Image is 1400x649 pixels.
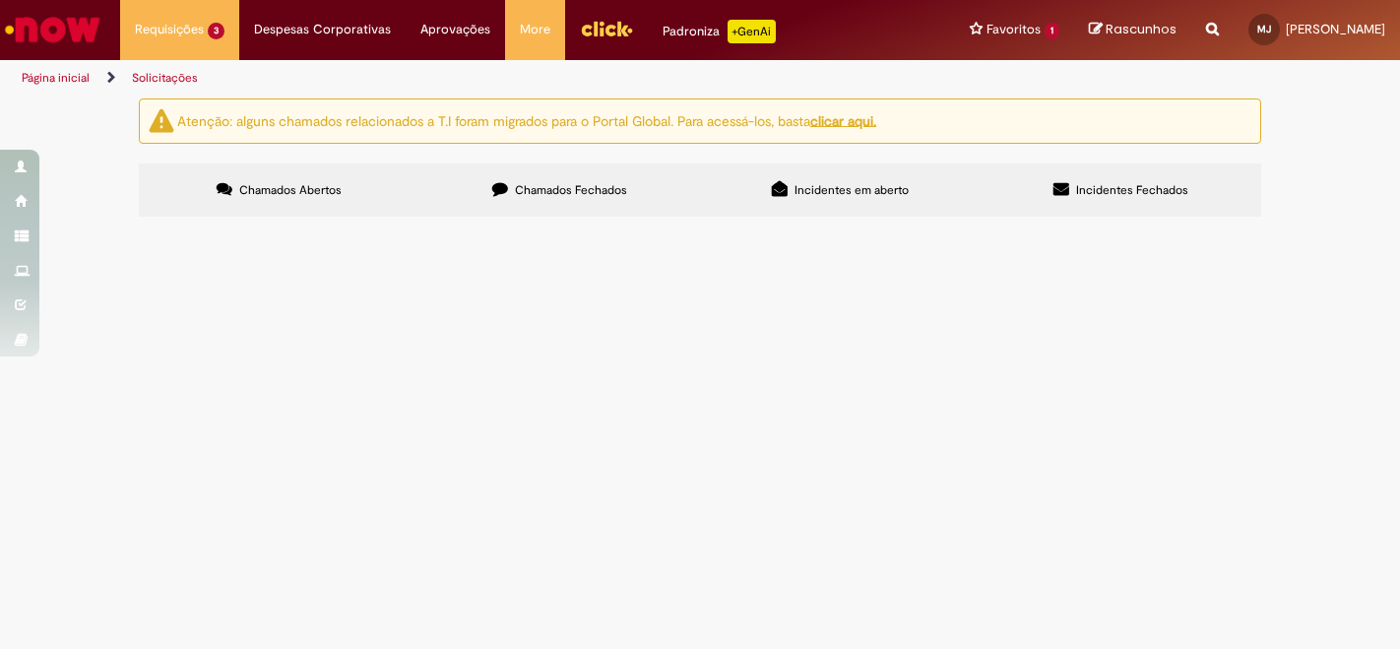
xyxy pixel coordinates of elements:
p: +GenAi [728,20,776,43]
span: 3 [208,23,224,39]
a: Rascunhos [1089,21,1177,39]
ul: Trilhas de página [15,60,919,97]
span: 1 [1045,23,1059,39]
span: More [520,20,550,39]
span: Favoritos [986,20,1041,39]
span: [PERSON_NAME] [1286,21,1385,37]
span: Incidentes em aberto [795,182,909,198]
div: Padroniza [663,20,776,43]
span: Incidentes Fechados [1076,182,1188,198]
span: Requisições [135,20,204,39]
span: Rascunhos [1106,20,1177,38]
span: Despesas Corporativas [254,20,391,39]
span: Chamados Abertos [239,182,342,198]
ng-bind-html: Atenção: alguns chamados relacionados a T.I foram migrados para o Portal Global. Para acessá-los,... [177,111,876,129]
a: clicar aqui. [810,111,876,129]
a: Página inicial [22,70,90,86]
span: MJ [1257,23,1271,35]
span: Aprovações [420,20,490,39]
img: ServiceNow [2,10,103,49]
a: Solicitações [132,70,198,86]
img: click_logo_yellow_360x200.png [580,14,633,43]
span: Chamados Fechados [515,182,627,198]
